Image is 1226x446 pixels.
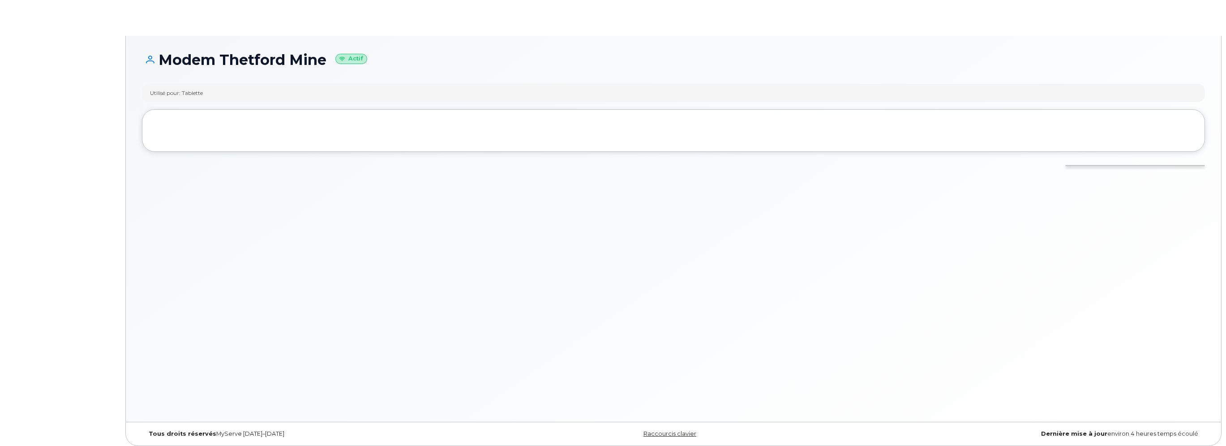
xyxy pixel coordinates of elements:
small: Actif [335,54,367,64]
strong: Tous droits réservés [149,430,216,437]
h1: Modem Thetford Mine [142,52,1205,68]
a: Raccourcis clavier [643,430,696,437]
div: environ 4 heures temps écoulé [851,430,1205,437]
div: Utilisé pour: Tablette [150,89,203,97]
strong: Dernière mise à jour [1041,430,1107,437]
div: MyServe [DATE]–[DATE] [142,430,496,437]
